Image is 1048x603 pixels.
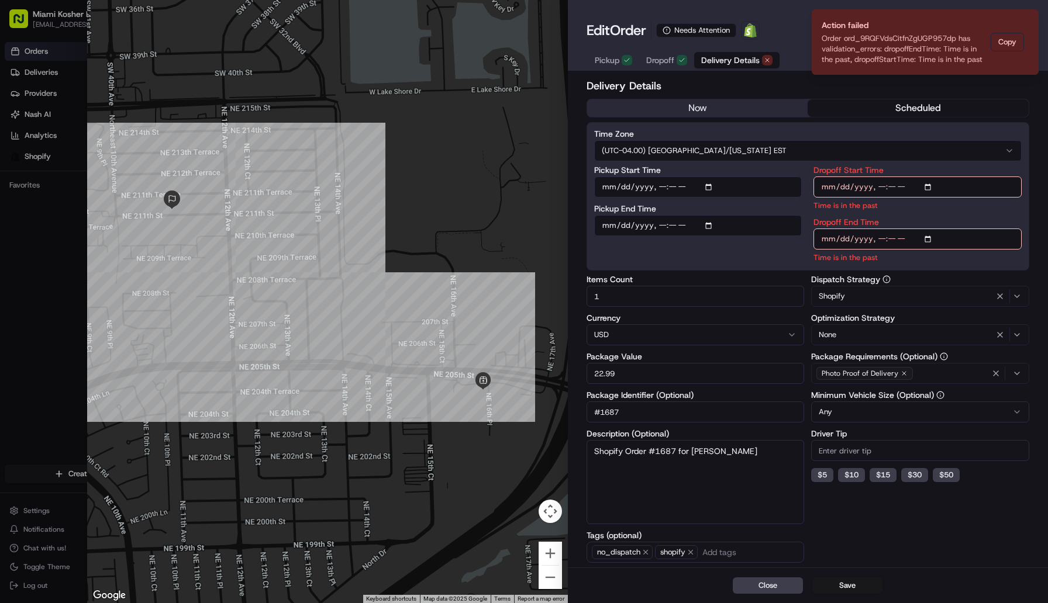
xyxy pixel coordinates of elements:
div: Past conversations [12,152,78,161]
button: Start new chat [199,115,213,129]
span: None [819,330,836,340]
input: Enter package identifier [587,401,805,422]
a: Powered byPylon [82,258,142,267]
p: Created At: [871,32,959,42]
a: 📗Knowledge Base [7,225,94,246]
label: Minimum Vehicle Size (Optional) [811,391,1029,399]
div: Start new chat [53,112,192,123]
button: Minimum Vehicle Size (Optional) [936,391,944,399]
p: Time is in the past [813,200,1022,211]
button: $50 [933,468,960,482]
p: Time is in the past [813,252,1022,263]
label: Package Identifier (Optional) [587,391,805,399]
a: Open this area in Google Maps (opens a new window) [90,588,129,603]
button: $15 [870,468,897,482]
img: 1736555255976-a54dd68f-1ca7-489b-9aae-adbdc363a1c4 [23,182,33,191]
img: Shopify [743,23,757,37]
img: 1736555255976-a54dd68f-1ca7-489b-9aae-adbdc363a1c4 [12,112,33,133]
span: no_dispatch [592,545,653,559]
button: $10 [838,468,865,482]
label: Items Count [587,275,805,283]
label: Dropoff Start Time [813,166,1022,174]
span: • [97,181,101,190]
span: ord_9RQFVdsCitfnZgUGP957dp [904,19,1016,29]
img: Nash [12,12,35,35]
button: Zoom in [539,542,562,565]
img: Google [90,588,129,603]
span: Delivery Details [701,54,760,66]
a: 💻API Documentation [94,225,192,246]
span: Photo Proof of Delivery [822,369,898,378]
label: Package Value [587,352,805,361]
textarea: Shopify Order #1687 for [PERSON_NAME] [587,440,805,524]
button: scheduled [808,99,1029,117]
span: Pylon [116,258,142,267]
button: Save [812,577,882,594]
label: Tags (optional) [587,531,805,539]
button: $5 [811,468,833,482]
span: Map data ©2025 Google [423,595,487,602]
button: See all [181,150,213,164]
button: Shopify [811,286,1029,307]
button: now [587,99,808,117]
div: 📗 [12,231,21,240]
button: Photo Proof of Delivery [811,363,1029,384]
label: Package Requirements (Optional) [811,352,1029,361]
label: Pickup End Time [594,205,802,213]
button: Dispatch Strategy [882,275,891,283]
h2: Delivery Details [587,78,1029,94]
a: Report a map error [518,595,564,602]
label: Currency [587,314,805,322]
span: Order [610,21,646,40]
p: Welcome 👋 [12,47,213,65]
a: Shopify [741,21,760,40]
span: [PERSON_NAME] [36,181,95,190]
input: Enter package value [587,363,805,384]
label: Dispatch Strategy [811,275,1029,283]
button: Zoom out [539,566,562,589]
label: Description (Optional) [587,429,805,438]
span: Shopify [819,291,845,301]
button: $30 [901,468,928,482]
label: Time Zone [594,130,1022,138]
button: Map camera controls [539,500,562,523]
span: Dropoff [646,54,674,66]
img: Masood Aslam [12,170,30,189]
h1: Edit [587,21,646,40]
button: None [811,324,1029,345]
span: API Documentation [111,230,188,241]
label: Pickup Start Time [594,166,802,174]
div: We're available if you need us! [53,123,161,133]
span: [DATE] 14:04 [912,32,959,41]
div: 💻 [99,231,108,240]
a: Terms [494,595,511,602]
p: Order ID: [871,19,1016,29]
input: Clear [30,75,193,88]
button: Close [733,577,803,594]
span: shopify [655,545,698,559]
input: Enter items count [587,286,805,307]
input: Add tags [700,545,799,559]
span: Pickup [595,54,619,66]
span: 29 ביולי [104,181,128,190]
div: Needs Attention [656,23,736,37]
label: Driver Tip [811,429,1029,438]
span: Knowledge Base [23,230,89,241]
button: Keyboard shortcuts [366,595,416,603]
input: Enter driver tip [811,440,1029,461]
button: Package Requirements (Optional) [940,352,948,361]
label: Dropoff End Time [813,218,1022,226]
label: Optimization Strategy [811,314,1029,322]
img: 8571987876998_91fb9ceb93ad5c398215_72.jpg [25,112,46,133]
